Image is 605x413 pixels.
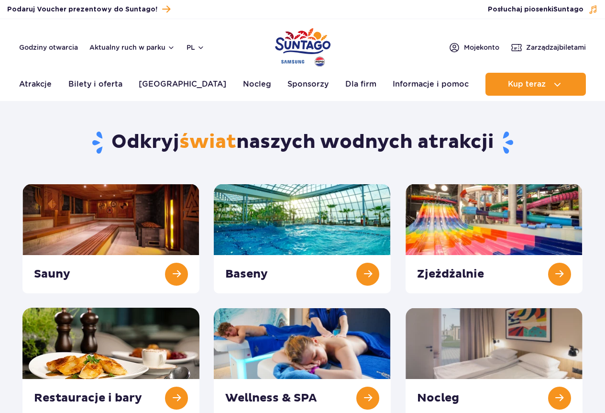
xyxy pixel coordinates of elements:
[187,43,205,52] button: pl
[19,73,52,96] a: Atrakcje
[464,43,499,52] span: Moje konto
[68,73,122,96] a: Bilety i oferta
[526,43,586,52] span: Zarządzaj biletami
[511,42,586,53] a: Zarządzajbiletami
[485,73,586,96] button: Kup teraz
[19,43,78,52] a: Godziny otwarcia
[508,80,546,89] span: Kup teraz
[393,73,469,96] a: Informacje i pomoc
[287,73,329,96] a: Sponsorzy
[488,5,598,14] button: Posłuchaj piosenkiSuntago
[179,130,236,154] span: świat
[449,42,499,53] a: Mojekonto
[7,3,170,16] a: Podaruj Voucher prezentowy do Suntago!
[345,73,376,96] a: Dla firm
[89,44,175,51] button: Aktualny ruch w parku
[275,24,330,68] a: Park of Poland
[553,6,583,13] span: Suntago
[139,73,226,96] a: [GEOGRAPHIC_DATA]
[243,73,271,96] a: Nocleg
[7,5,157,14] span: Podaruj Voucher prezentowy do Suntago!
[22,130,583,155] h1: Odkryj naszych wodnych atrakcji
[488,5,583,14] span: Posłuchaj piosenki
